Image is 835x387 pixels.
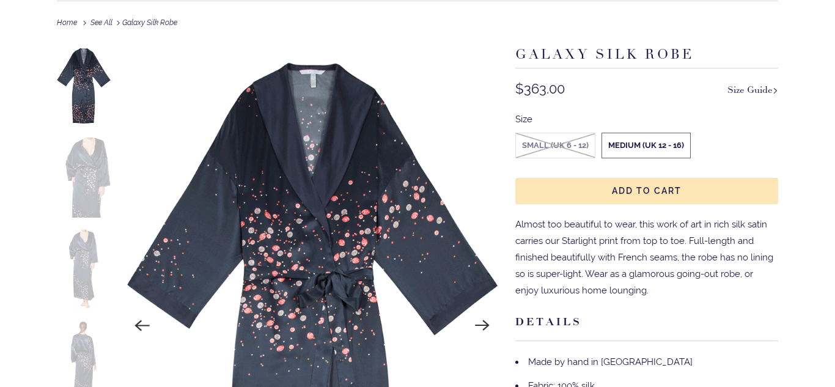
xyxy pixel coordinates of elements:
button: Next [469,312,496,339]
a: Size Guide [727,81,778,98]
img: Galaxy Silk Robe [57,46,111,126]
img: Galaxy Silk Robe [57,138,111,218]
span: Add to Cart [612,186,682,196]
p: Almost too beautiful to wear, this work of art in rich silk satin carries our Starlight print fro... [515,216,778,299]
label: Medium (UK 12 - 16) [602,133,690,158]
img: soldout.png [516,133,595,158]
span: $363.00 [515,81,565,97]
label: Small (UK 6 - 12) [516,133,595,158]
strong: Details [515,315,582,328]
div: Size [515,111,778,128]
div: Galaxy Silk Robe [57,9,778,39]
span: Home [57,18,77,27]
button: Previous [129,312,156,339]
img: Galaxy Silk Robe [57,229,111,309]
li: Made by hand in [GEOGRAPHIC_DATA] [515,350,778,374]
a: See All [90,18,112,27]
a: Home [57,18,81,27]
h1: Galaxy Silk Robe [515,46,778,69]
button: Add to Cart [515,178,778,204]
